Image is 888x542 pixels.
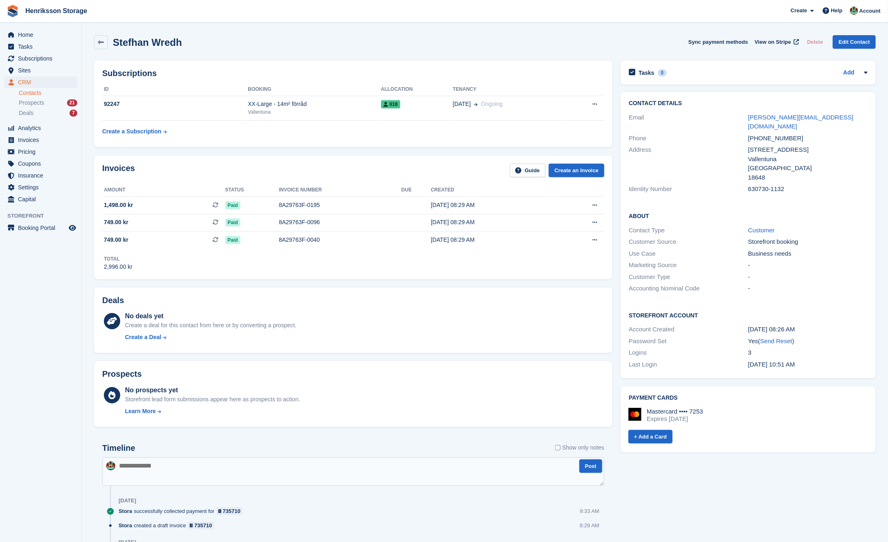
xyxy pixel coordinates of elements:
div: Account Created [629,325,748,334]
a: menu [4,76,77,88]
th: Allocation [381,83,453,96]
h2: Prospects [102,369,142,379]
h2: Contact Details [629,100,868,107]
a: Learn More [125,407,300,416]
div: Accounting Nominal Code [629,284,748,293]
a: menu [4,53,77,64]
div: 21 [67,99,77,106]
div: Contact Type [629,226,748,235]
div: Password Set [629,337,748,346]
div: Address [629,145,748,182]
span: Account [859,7,881,15]
div: Logins [629,348,748,358]
div: [PHONE_NUMBER] [748,134,868,143]
a: menu [4,29,77,40]
div: 8:29 AM [580,522,599,529]
a: Create a Deal [125,333,296,342]
div: Vallentuna [248,108,381,116]
h2: Subscriptions [102,69,604,78]
th: Due [401,184,431,197]
div: 735710 [194,522,212,529]
div: 9:33 AM [580,507,599,515]
span: Create [791,7,807,15]
a: Prospects 21 [19,99,77,107]
div: Marketing Source [629,261,748,270]
a: Edit Contact [833,35,876,49]
div: Expires [DATE] [647,415,703,423]
a: menu [4,146,77,157]
th: Invoice number [279,184,401,197]
a: Henriksson Storage [22,4,90,18]
div: [STREET_ADDRESS] [748,145,868,155]
time: 2025-08-05 08:51:54 UTC [748,361,795,368]
div: [DATE] 08:29 AM [431,236,556,244]
span: Tasks [18,41,67,52]
a: menu [4,41,77,52]
a: Deals 7 [19,109,77,117]
div: 8A29763F-0096 [279,218,401,227]
a: View on Stripe [751,35,801,49]
span: Subscriptions [18,53,67,64]
span: 749.00 kr [104,236,128,244]
div: Use Case [629,249,748,259]
div: - [748,261,868,270]
span: Help [831,7,843,15]
h2: Invoices [102,164,135,177]
th: Created [431,184,556,197]
span: 018 [381,100,400,108]
span: Deals [19,109,34,117]
img: Isak Martinelle [850,7,858,15]
div: Create a Subscription [102,127,161,136]
div: Create a Deal [125,333,161,342]
div: 630730-1132 [748,184,868,194]
div: Customer Type [629,272,748,282]
div: 735710 [223,507,240,515]
th: Amount [102,184,225,197]
a: Preview store [67,223,77,233]
div: 92247 [102,100,248,108]
div: 18648 [748,173,868,182]
div: [GEOGRAPHIC_DATA] [748,164,868,173]
span: Capital [18,193,67,205]
a: Guide [510,164,546,177]
span: Insurance [18,170,67,181]
span: Paid [225,236,240,244]
span: Paid [225,201,240,209]
a: menu [4,122,77,134]
div: Yes [748,337,868,346]
a: Send Reset [760,337,792,344]
a: Customer [748,227,775,234]
span: Home [18,29,67,40]
div: Storefront booking [748,237,868,247]
span: Booking Portal [18,222,67,234]
a: 735710 [216,507,243,515]
div: [DATE] 08:29 AM [431,218,556,227]
a: 735710 [188,522,214,529]
div: [DATE] 08:29 AM [431,201,556,209]
a: menu [4,134,77,146]
span: Settings [18,182,67,193]
a: + Add a Card [628,430,673,443]
span: Ongoing [481,101,503,107]
span: ( ) [758,337,794,344]
div: - [748,284,868,293]
button: Sync payment methods [688,35,748,49]
span: Invoices [18,134,67,146]
div: Business needs [748,249,868,259]
h2: Deals [102,296,124,305]
div: No deals yet [125,311,296,321]
span: View on Stripe [755,38,791,46]
label: Show only notes [555,443,604,452]
a: [PERSON_NAME][EMAIL_ADDRESS][DOMAIN_NAME] [748,114,854,130]
div: Total [104,255,132,263]
img: Isak Martinelle [106,461,115,470]
div: 8A29763F-0195 [279,201,401,209]
h2: Storefront Account [629,311,868,319]
div: - [748,272,868,282]
div: successfully collected payment for [119,507,247,515]
div: 2,996.00 kr [104,263,132,271]
div: [DATE] [119,497,136,504]
span: Sites [18,65,67,76]
h2: Tasks [639,69,655,76]
a: Create a Subscription [102,124,167,139]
